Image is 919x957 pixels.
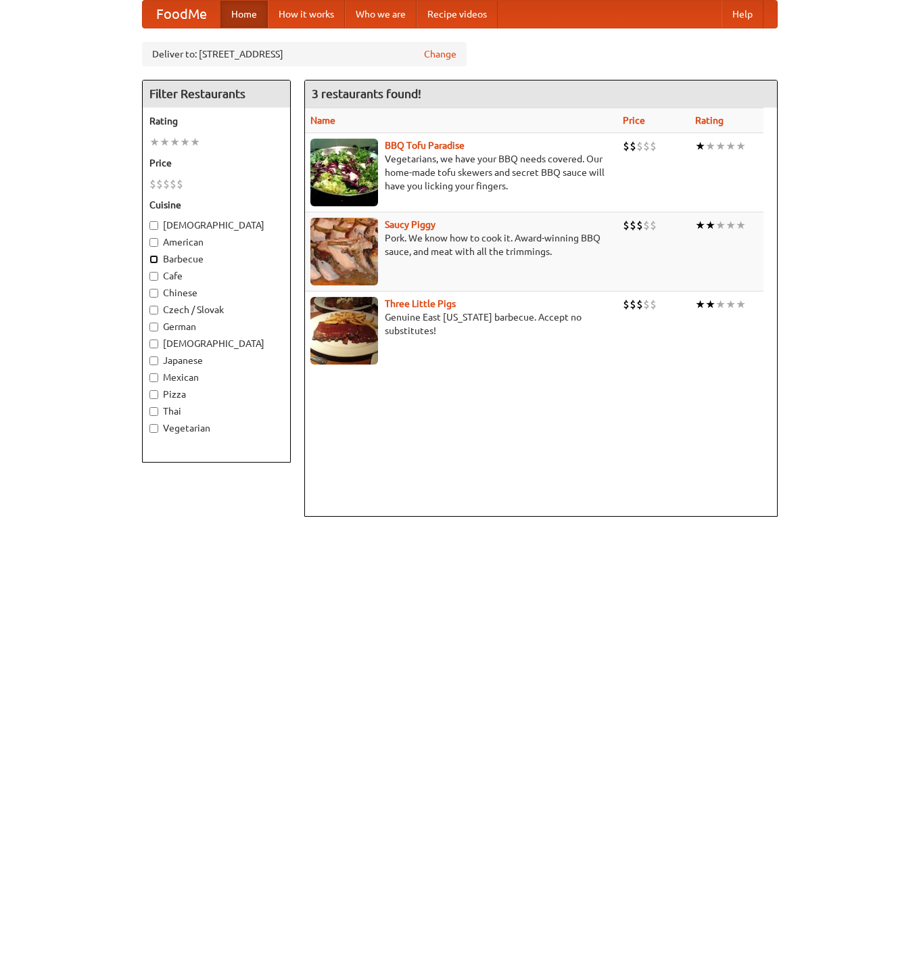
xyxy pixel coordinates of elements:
li: ★ [695,297,705,312]
input: Vegetarian [149,424,158,433]
label: Mexican [149,371,283,384]
label: Vegetarian [149,421,283,435]
li: $ [623,139,630,154]
label: Japanese [149,354,283,367]
li: ★ [180,135,190,149]
label: Czech / Slovak [149,303,283,317]
li: $ [170,177,176,191]
label: German [149,320,283,333]
a: Name [310,115,335,126]
img: tofuparadise.jpg [310,139,378,206]
a: FoodMe [143,1,220,28]
li: ★ [736,218,746,233]
li: ★ [726,218,736,233]
img: littlepigs.jpg [310,297,378,365]
a: Change [424,47,456,61]
li: ★ [705,139,715,154]
input: Mexican [149,373,158,382]
label: Chinese [149,286,283,300]
li: ★ [149,135,160,149]
li: ★ [695,218,705,233]
li: $ [623,297,630,312]
a: Rating [695,115,724,126]
li: ★ [726,297,736,312]
li: $ [636,139,643,154]
input: Czech / Slovak [149,306,158,314]
p: Vegetarians, we have your BBQ needs covered. Our home-made tofu skewers and secret BBQ sauce will... [310,152,612,193]
li: $ [650,218,657,233]
a: Price [623,115,645,126]
li: ★ [705,218,715,233]
a: Help [722,1,763,28]
a: BBQ Tofu Paradise [385,140,465,151]
li: ★ [170,135,180,149]
input: American [149,238,158,247]
li: ★ [695,139,705,154]
input: [DEMOGRAPHIC_DATA] [149,340,158,348]
li: $ [643,139,650,154]
li: $ [149,177,156,191]
a: Three Little Pigs [385,298,456,309]
input: [DEMOGRAPHIC_DATA] [149,221,158,230]
li: $ [163,177,170,191]
input: Barbecue [149,255,158,264]
li: $ [643,297,650,312]
li: $ [643,218,650,233]
h5: Rating [149,114,283,128]
li: $ [630,297,636,312]
label: Pizza [149,388,283,401]
label: Cafe [149,269,283,283]
li: ★ [736,139,746,154]
li: ★ [715,139,726,154]
ng-pluralize: 3 restaurants found! [312,87,421,100]
input: Japanese [149,356,158,365]
label: Thai [149,404,283,418]
a: Home [220,1,268,28]
a: Recipe videos [417,1,498,28]
li: ★ [190,135,200,149]
h4: Filter Restaurants [143,80,290,108]
li: $ [623,218,630,233]
li: $ [156,177,163,191]
li: $ [176,177,183,191]
input: German [149,323,158,331]
li: $ [650,139,657,154]
li: ★ [736,297,746,312]
label: [DEMOGRAPHIC_DATA] [149,337,283,350]
li: ★ [715,297,726,312]
a: Saucy Piggy [385,219,435,230]
img: saucy.jpg [310,218,378,285]
label: Barbecue [149,252,283,266]
h5: Price [149,156,283,170]
li: $ [650,297,657,312]
p: Genuine East [US_STATE] barbecue. Accept no substitutes! [310,310,612,337]
a: How it works [268,1,345,28]
li: $ [636,297,643,312]
label: American [149,235,283,249]
li: ★ [160,135,170,149]
li: ★ [705,297,715,312]
div: Deliver to: [STREET_ADDRESS] [142,42,467,66]
li: ★ [715,218,726,233]
li: $ [630,139,636,154]
input: Thai [149,407,158,416]
h5: Cuisine [149,198,283,212]
input: Chinese [149,289,158,298]
a: Who we are [345,1,417,28]
li: $ [630,218,636,233]
label: [DEMOGRAPHIC_DATA] [149,218,283,232]
p: Pork. We know how to cook it. Award-winning BBQ sauce, and meat with all the trimmings. [310,231,612,258]
input: Cafe [149,272,158,281]
input: Pizza [149,390,158,399]
li: ★ [726,139,736,154]
li: $ [636,218,643,233]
